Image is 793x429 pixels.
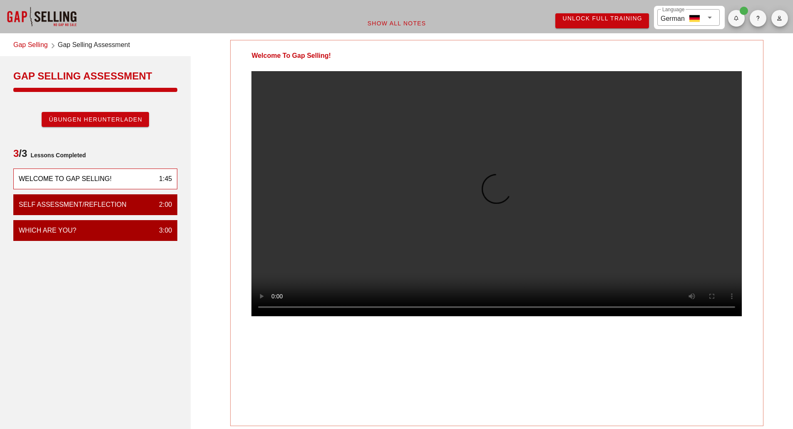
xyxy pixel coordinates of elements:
span: Show All Notes [367,20,426,27]
div: Welcome To Gap Selling! [231,40,352,71]
a: Übungen herunterladen [42,112,149,127]
div: German [661,12,685,24]
label: Language [662,7,684,13]
span: /3 [13,147,27,164]
span: Unlock Full Training [562,15,642,22]
div: Gap Selling Assessment [13,69,177,83]
div: Welcome To Gap Selling! [19,174,112,184]
button: Show All Notes [360,16,433,31]
span: Lessons Completed [27,147,86,164]
span: Gap Selling Assessment [58,40,130,51]
div: WHICH ARE YOU? [19,226,76,236]
div: 3:00 [152,226,172,236]
div: 1:45 [152,174,172,184]
span: Übungen herunterladen [48,116,142,123]
div: LanguageGerman [657,9,720,26]
a: Unlock Full Training [555,13,649,28]
a: Gap Selling [13,40,48,51]
div: Self Assessment/Reflection [19,200,127,210]
span: 3 [13,148,19,159]
span: Badge [740,7,748,15]
div: 2:00 [152,200,172,210]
